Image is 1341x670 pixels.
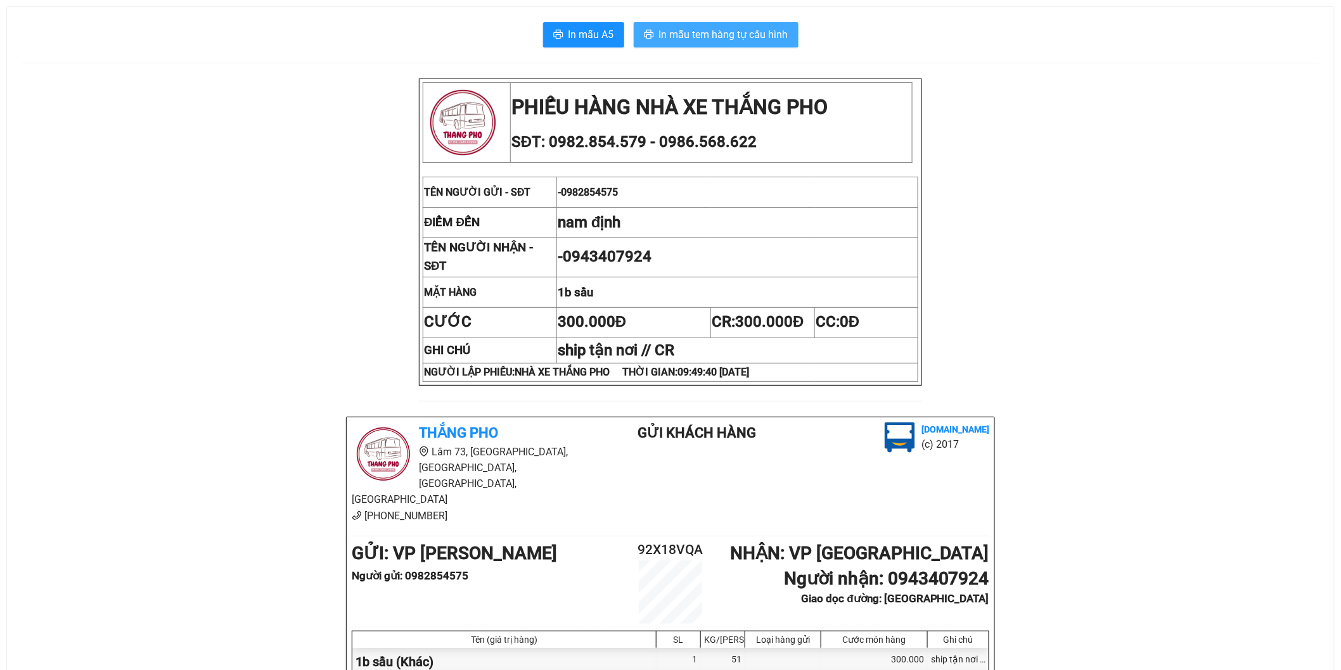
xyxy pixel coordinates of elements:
button: printerIn mẫu tem hàng tự cấu hình [634,22,799,47]
span: TÊN NGƯỜI GỬI - SĐT [424,186,531,198]
div: KG/[PERSON_NAME] [704,635,741,645]
div: Ghi chú [931,635,985,645]
div: Cước món hàng [824,635,924,645]
div: Loại hàng gửi [748,635,818,645]
span: In mẫu tem hàng tự cấu hình [659,27,788,42]
button: printerIn mẫu A5 [543,22,624,47]
li: (c) 2017 [921,436,989,452]
img: logo.jpg [352,422,415,486]
span: NHÀ XE THẮNG PHO THỜI GIAN: [515,366,749,378]
strong: MẶT HÀNG [424,286,477,298]
strong: NGƯỜI LẬP PHIẾU: [424,366,749,378]
b: Thắng Pho [419,425,498,441]
span: printer [553,29,563,41]
b: Gửi khách hàng [638,425,757,441]
li: Lâm 73, [GEOGRAPHIC_DATA], [GEOGRAPHIC_DATA], [GEOGRAPHIC_DATA], [GEOGRAPHIC_DATA] [352,444,587,508]
div: Tên (giá trị hàng) [356,635,653,645]
h2: 92X18VQA [617,540,724,560]
strong: ĐIỂM ĐẾN [424,215,480,229]
strong: TÊN NGƯỜI NHẬN - SĐT [424,241,533,273]
b: GỬI : VP [PERSON_NAME] [352,543,557,564]
b: Người gửi : 0982854575 [352,569,468,582]
img: logo [424,84,502,161]
span: ship tận nơi // CR [558,341,674,359]
span: SĐT: 0982.854.579 - 0986.568.622 [511,133,757,151]
span: 09:49:40 [DATE] [677,366,749,378]
li: [PHONE_NUMBER] [352,508,587,524]
span: CR: [712,313,804,331]
span: CC: [816,313,859,331]
img: logo.jpg [885,422,915,453]
span: 300.000Đ [558,313,626,331]
strong: PHIẾU HÀNG NHÀ XE THẮNG PHO [511,95,828,119]
strong: GHI CHÚ [424,343,470,357]
span: 0Đ [840,313,859,331]
span: nam định [558,213,621,231]
span: phone [352,510,362,521]
span: 0943407924 [563,248,651,265]
div: SL [660,635,697,645]
span: environment [419,446,429,457]
span: - [558,248,651,265]
span: - [558,186,618,198]
b: [DOMAIN_NAME] [921,424,989,434]
b: Người nhận : 0943407924 [784,568,989,589]
b: Giao dọc đường: [GEOGRAPHIC_DATA] [802,592,989,605]
span: 0982854575 [561,186,618,198]
span: 300.000Đ [735,313,804,331]
span: 1b sầu [558,286,593,300]
b: NHẬN : VP [GEOGRAPHIC_DATA] [730,543,989,564]
strong: CƯỚC [424,313,472,331]
span: printer [644,29,654,41]
span: In mẫu A5 [568,27,614,42]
